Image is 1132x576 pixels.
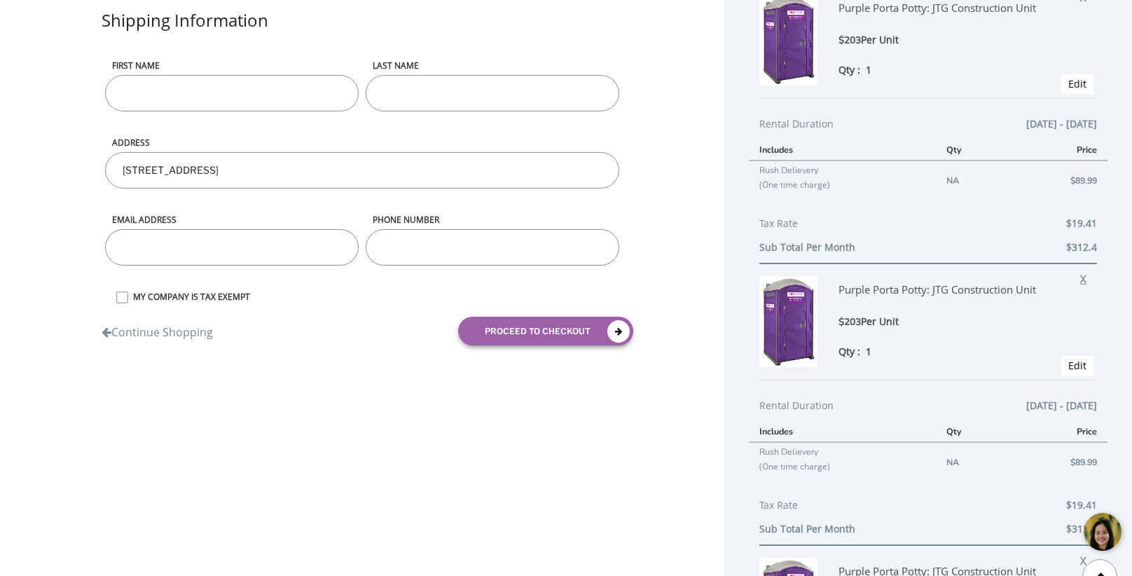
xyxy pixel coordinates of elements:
[749,421,936,442] th: Includes
[105,214,359,226] label: Email address
[936,442,1010,482] td: NA
[936,139,1010,160] th: Qty
[838,314,1061,330] div: $203
[866,345,871,358] span: 1
[105,60,359,71] label: First name
[366,214,619,226] label: phone number
[759,116,1097,139] div: Rental Duration
[1068,359,1086,372] a: Edit
[759,497,1097,521] div: Tax Rate
[1066,240,1097,254] b: $312.4
[1010,160,1107,200] td: $89.99
[126,291,622,303] label: MY COMPANY IS TAX EXEMPT
[866,63,871,76] span: 1
[759,240,855,254] b: Sub Total Per Month
[749,139,936,160] th: Includes
[759,459,925,474] p: (One time charge)
[749,442,936,482] td: Rush Delievery
[1068,77,1086,90] a: Edit
[1080,268,1093,286] span: X
[102,317,213,341] a: Continue Shopping
[838,32,1061,48] div: $203
[759,177,925,192] p: (One time charge)
[102,8,622,60] div: Shipping Information
[838,276,1061,314] div: Purple Porta Potty: JTG Construction Unit
[1066,497,1097,514] span: $19.41
[458,317,633,345] button: proceed to checkout
[1026,397,1097,414] span: [DATE] - [DATE]
[838,62,1061,77] div: Qty :
[838,344,1061,359] div: Qty :
[759,215,1097,239] div: Tax Rate
[861,33,899,46] span: Per Unit
[1010,442,1107,482] td: $89.99
[936,421,1010,442] th: Qty
[749,160,936,200] td: Rush Delievery
[759,397,1097,421] div: Rental Duration
[861,315,899,328] span: Per Unit
[366,60,619,71] label: LAST NAME
[1010,139,1107,160] th: Price
[1066,215,1097,232] span: $19.41
[936,160,1010,200] td: NA
[1010,421,1107,442] th: Price
[922,502,1132,561] iframe: Live Chat Button
[759,522,855,535] b: Sub Total Per Month
[1026,116,1097,132] span: [DATE] - [DATE]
